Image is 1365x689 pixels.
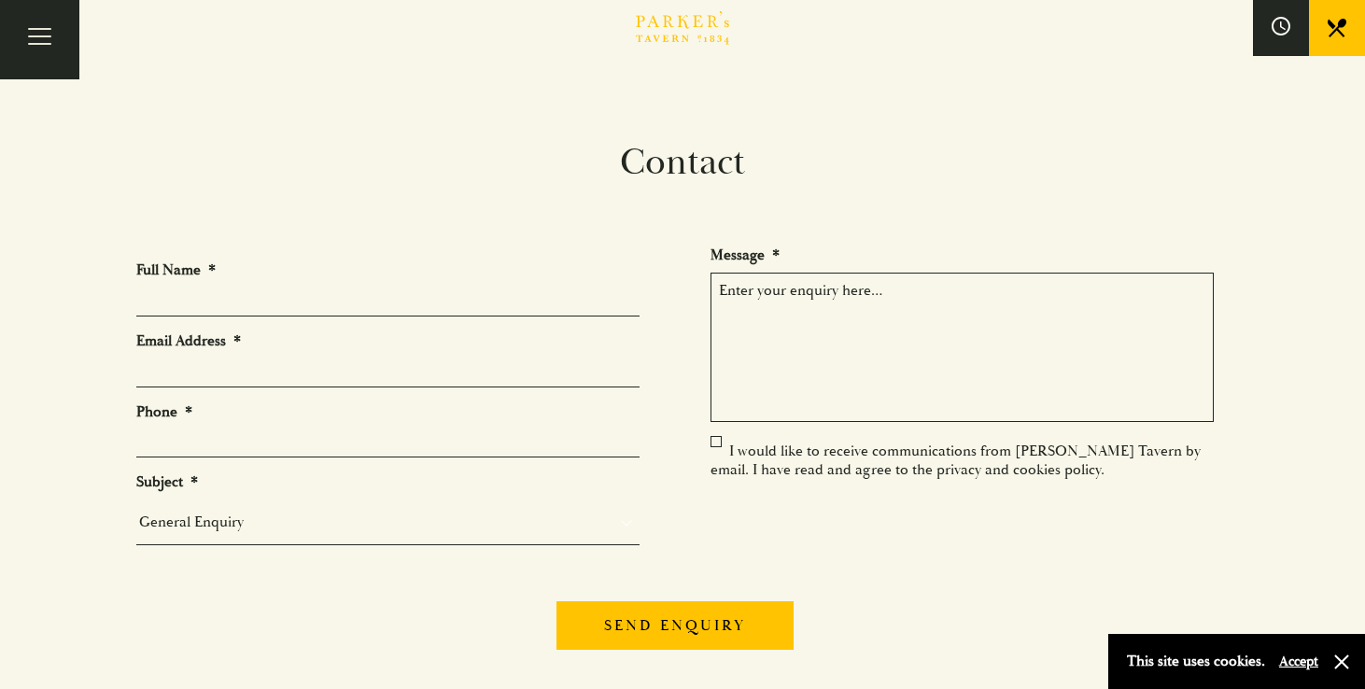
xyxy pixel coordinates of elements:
[556,601,794,650] input: Send enquiry
[711,442,1201,479] label: I would like to receive communications from [PERSON_NAME] Tavern by email. I have read and agree ...
[136,402,192,422] label: Phone
[1127,648,1265,675] p: This site uses cookies.
[122,140,1243,185] h1: Contact
[711,246,780,265] label: Message
[1332,653,1351,671] button: Close and accept
[136,260,216,280] label: Full Name
[1279,653,1318,670] button: Accept
[136,331,241,351] label: Email Address
[711,494,994,567] iframe: reCAPTCHA
[136,472,198,492] label: Subject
